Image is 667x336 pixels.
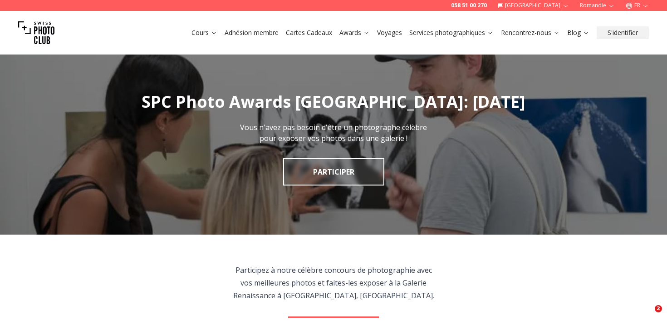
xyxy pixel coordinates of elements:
[232,122,435,144] p: Vous n'avez pas besoin d'être un photographe célèbre pour exposer vos photos dans une galerie !
[188,26,221,39] button: Cours
[655,305,662,312] span: 2
[377,28,402,37] a: Voyages
[406,26,497,39] button: Services photographiques
[230,264,437,302] p: Participez à notre célèbre concours de photographie avec vos meilleures photos et faites-les expo...
[221,26,282,39] button: Adhésion membre
[567,28,589,37] a: Blog
[225,28,279,37] a: Adhésion membre
[283,158,384,186] a: PARTICIPER
[501,28,560,37] a: Rencontrez-nous
[597,26,649,39] button: S'identifier
[339,28,370,37] a: Awards
[191,28,217,37] a: Cours
[282,26,336,39] button: Cartes Cadeaux
[18,15,54,51] img: Swiss photo club
[564,26,593,39] button: Blog
[451,2,487,9] a: 058 51 00 270
[497,26,564,39] button: Rencontrez-nous
[636,305,658,327] iframe: Intercom live chat
[373,26,406,39] button: Voyages
[336,26,373,39] button: Awards
[286,28,332,37] a: Cartes Cadeaux
[409,28,494,37] a: Services photographiques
